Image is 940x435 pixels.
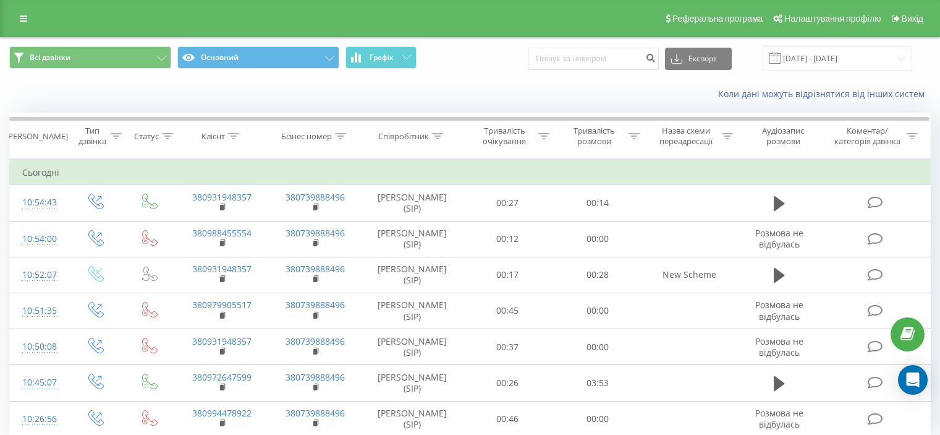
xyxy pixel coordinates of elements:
[902,14,923,24] span: Вихід
[755,335,803,358] span: Розмова не відбулась
[463,257,553,293] td: 00:17
[553,329,642,365] td: 00:00
[528,48,659,70] input: Пошук за номером
[553,185,642,221] td: 00:14
[286,335,345,347] a: 380739888496
[286,191,345,203] a: 380739888496
[463,329,553,365] td: 00:37
[474,126,536,147] div: Тривалість очікування
[553,257,642,293] td: 00:28
[463,293,553,329] td: 00:45
[192,407,252,419] a: 380994478922
[362,221,463,257] td: [PERSON_NAME] (SIP)
[755,227,803,250] span: Розмова не відбулась
[22,191,55,215] div: 10:54:43
[345,46,417,69] button: Графік
[22,227,55,251] div: 10:54:00
[831,126,904,147] div: Коментар/категорія дзвінка
[192,335,252,347] a: 380931948357
[553,365,642,401] td: 03:53
[192,299,252,311] a: 380979905517
[286,299,345,311] a: 380739888496
[22,407,55,431] div: 10:26:56
[286,371,345,383] a: 380739888496
[281,131,332,142] div: Бізнес номер
[22,335,55,359] div: 10:50:08
[665,48,732,70] button: Експорт
[30,53,70,62] span: Всі дзвінки
[78,126,107,147] div: Тип дзвінка
[378,131,429,142] div: Співробітник
[192,263,252,275] a: 380931948357
[463,185,553,221] td: 00:27
[177,46,339,69] button: Основний
[463,365,553,401] td: 00:26
[553,293,642,329] td: 00:00
[564,126,625,147] div: Тривалість розмови
[192,371,252,383] a: 380972647599
[784,14,881,24] span: Налаштування профілю
[192,227,252,239] a: 380988455554
[755,299,803,322] span: Розмова не відбулась
[22,299,55,323] div: 10:51:35
[201,131,225,142] div: Клієнт
[362,293,463,329] td: [PERSON_NAME] (SIP)
[747,126,819,147] div: Аудіозапис розмови
[286,407,345,419] a: 380739888496
[362,329,463,365] td: [PERSON_NAME] (SIP)
[362,185,463,221] td: [PERSON_NAME] (SIP)
[672,14,763,24] span: Реферальна програма
[718,88,931,100] a: Коли дані можуть відрізнятися вiд інших систем
[9,46,171,69] button: Всі дзвінки
[286,263,345,275] a: 380739888496
[654,126,719,147] div: Назва схеми переадресації
[642,257,735,293] td: New Scheme
[755,407,803,430] span: Розмова не відбулась
[362,365,463,401] td: [PERSON_NAME] (SIP)
[286,227,345,239] a: 380739888496
[553,221,642,257] td: 00:00
[22,263,55,287] div: 10:52:07
[362,257,463,293] td: [PERSON_NAME] (SIP)
[6,131,68,142] div: [PERSON_NAME]
[898,365,928,395] div: Open Intercom Messenger
[463,221,553,257] td: 00:12
[22,371,55,395] div: 10:45:07
[370,53,394,62] span: Графік
[134,131,159,142] div: Статус
[10,160,931,185] td: Сьогодні
[192,191,252,203] a: 380931948357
